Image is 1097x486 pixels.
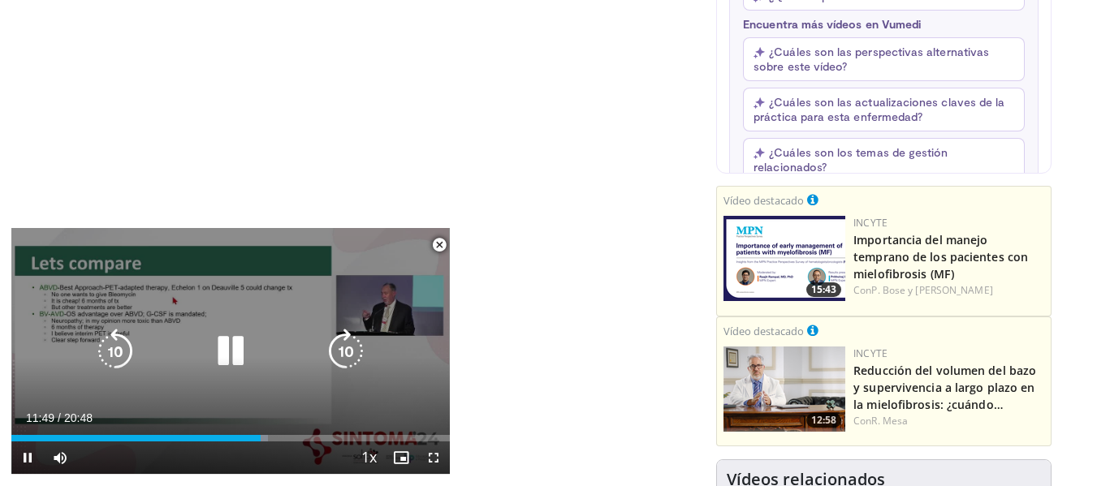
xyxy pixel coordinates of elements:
[811,282,836,296] font: 15:43
[423,228,456,262] button: Close
[11,228,450,475] video-js: Video Player
[385,441,417,474] button: Enable picture-in-picture mode
[723,346,845,432] a: 12:58
[723,193,804,208] font: Vídeo destacado
[743,138,1025,182] button: ¿Cuáles son los temas de gestión relacionados?
[811,413,836,427] font: 12:58
[352,441,385,474] button: Playback Rate
[723,216,845,301] a: 15:43
[743,37,1025,81] button: ¿Cuáles son las perspectivas alternativas sobre este vídeo?
[44,441,76,474] button: Mute
[754,145,948,174] font: ¿Cuáles son los temas de gestión relacionados?
[743,17,921,31] font: Encuentra más vídeos en Vumedi
[723,324,804,338] font: Vídeo destacado
[871,283,913,297] a: P. Bose y
[754,95,1004,123] font: ¿Cuáles son las actualizaciones claves de la práctica para esta enfermedad?
[853,283,871,297] font: Con
[915,283,992,297] a: [PERSON_NAME]
[853,216,888,230] a: Incyte
[417,441,450,474] button: Fullscreen
[11,435,450,441] div: Progress Bar
[64,411,93,424] span: 20:48
[853,346,888,360] a: Incyte
[11,441,44,474] button: Pause
[723,216,845,301] img: 0ab4ba2a-1ce5-4c7e-8472-26c5528d93bc.png.150x105_q85_crop-smart_upscale.png
[58,411,61,424] span: /
[871,414,908,428] a: R. Mesa
[853,363,1036,412] a: Reducción del volumen del bazo y supervivencia a largo plazo en la mielofibrosis: ¿cuándo…
[26,411,54,424] span: 11:49
[723,346,845,432] img: 7350bff6-2067-41fe-9408-af54c6d3e836.png.150x105_q85_crop-smart_upscale.png
[853,414,871,428] font: Con
[853,232,1028,282] a: Importancia del manejo temprano de los pacientes con mielofibrosis (MF)
[743,88,1025,131] button: ¿Cuáles son las actualizaciones claves de la práctica para esta enfermedad?
[754,45,989,73] font: ¿Cuáles son las perspectivas alternativas sobre este vídeo?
